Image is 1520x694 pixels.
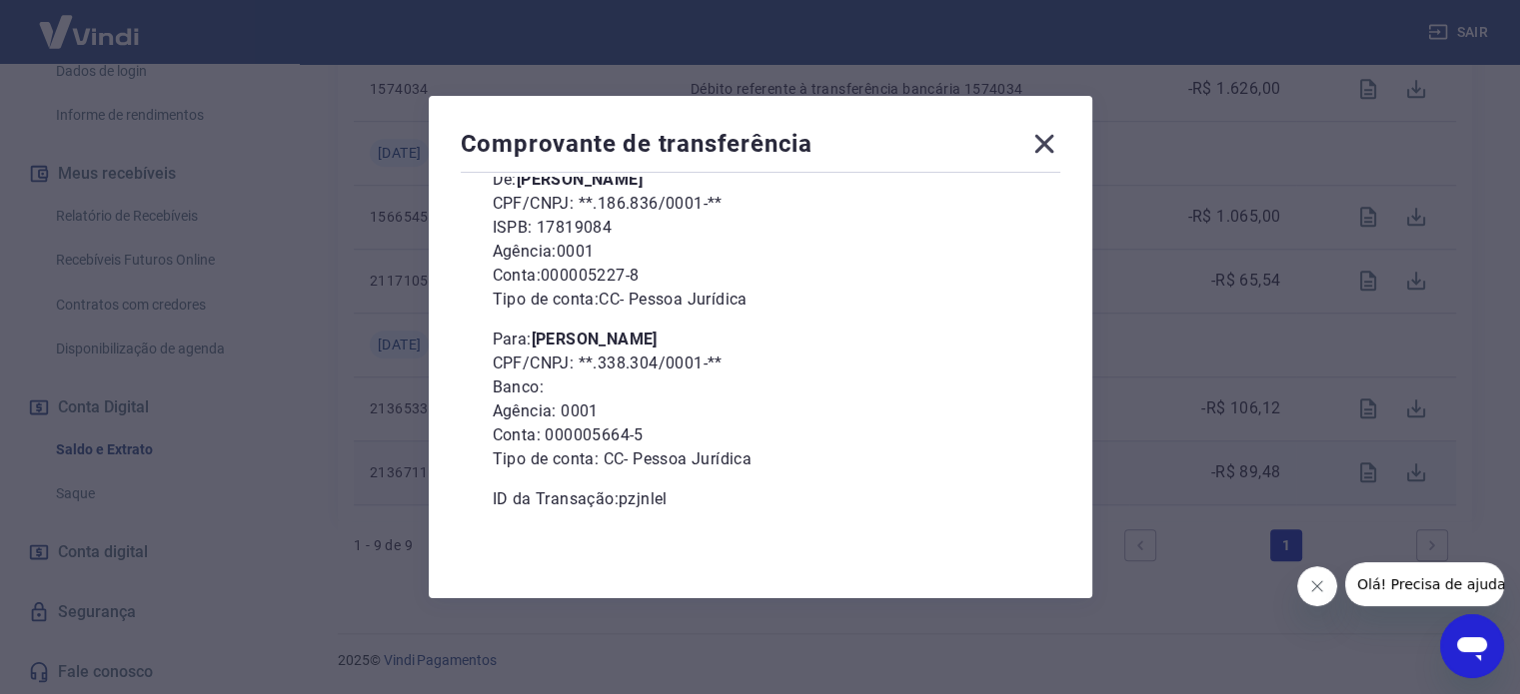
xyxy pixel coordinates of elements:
b: [PERSON_NAME] [532,330,658,348]
p: Agência: 0001 [493,399,1028,423]
span: Olá! Precisa de ajuda? [12,14,168,30]
b: [PERSON_NAME] [517,170,643,189]
p: Tipo de conta: CC - Pessoa Jurídica [493,447,1028,471]
p: ID da Transação: pzjnlel [493,487,1028,511]
iframe: Botão para abrir a janela de mensagens [1440,614,1504,678]
p: Banco: [493,375,1028,399]
div: Comprovante de transferência [461,128,1060,168]
p: ISPB: 17819084 [493,216,1028,240]
p: Conta: 000005664-5 [493,423,1028,447]
p: De: [493,168,1028,192]
p: Conta: 000005227-8 [493,264,1028,288]
p: Agência: 0001 [493,240,1028,264]
p: Tipo de conta: CC - Pessoa Jurídica [493,288,1028,312]
iframe: Fechar mensagem [1297,566,1337,606]
iframe: Mensagem da empresa [1345,562,1504,606]
p: CPF/CNPJ: **.186.836/0001-** [493,192,1028,216]
p: Para: [493,328,1028,351]
p: CPF/CNPJ: **.338.304/0001-** [493,351,1028,375]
